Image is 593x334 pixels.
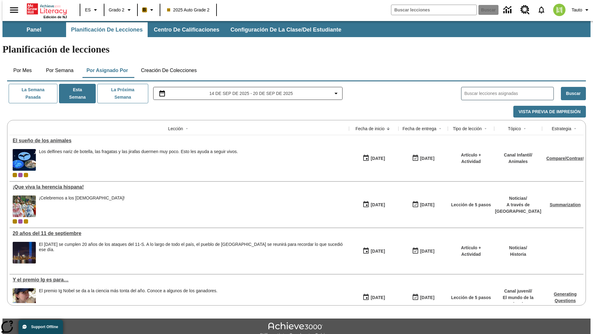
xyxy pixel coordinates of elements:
button: Por mes [7,63,38,78]
a: Centro de información [500,2,517,19]
a: Notificaciones [533,2,549,18]
button: Sort [482,125,489,132]
div: [DATE] [371,201,385,209]
img: Una joven lame una piedra, o hueso, al aire libre. [13,288,36,310]
span: El premio Ig Nobel se da a la ciencia más tonta del año. Conoce a algunos de los ganadores. [39,288,217,310]
div: El 11 de septiembre de 2021 se cumplen 20 años de los ataques del 11-S. A lo largo de todo el paí... [39,242,346,263]
div: Clase actual [13,173,17,177]
span: Planificación de lecciones [71,26,143,33]
div: Subbarra de navegación [2,21,591,37]
div: Tópico [508,126,521,132]
a: ¡Que viva la herencia hispana!, Lecciones [13,184,346,190]
button: Centro de calificaciones [149,22,224,37]
button: Seleccione el intervalo de fechas opción del menú [156,90,340,97]
button: La semana pasada [9,84,57,103]
button: Support Offline [19,320,63,334]
a: El sueño de los animales, Lecciones [13,138,346,143]
span: Support Offline [31,325,58,329]
button: Por semana [41,63,78,78]
button: Sort [436,125,444,132]
button: Perfil/Configuración [569,4,593,15]
span: Configuración de la clase/del estudiante [230,26,341,33]
div: Los delfines nariz de botella, las fragatas y las jirafas duermen muy poco. Esto les ayuda a segu... [39,149,238,154]
button: Grado: Grado 2, Elige un grado [106,4,135,15]
span: ES [85,7,91,13]
div: Subbarra de navegación [2,22,347,37]
div: New 2025 class [24,219,28,224]
p: Lección de 5 pasos [451,202,491,208]
div: Y el premio Ig es para… [13,277,346,283]
button: 09/15/25: Primer día en que estuvo disponible la lección [360,199,387,211]
div: OL 2025 Auto Grade 3 [18,173,23,177]
button: Panel [3,22,65,37]
button: 09/19/25: Último día en que podrá accederse la lección [410,152,436,164]
span: 2025 Auto Grade 2 [167,7,210,13]
p: Historia [509,251,527,258]
div: El premio Ig Nobel se da a la ciencia más tonta del año. Conoce a algunos de los ganadores. [39,288,217,293]
button: 09/14/25: Primer día en que estuvo disponible la lección [360,292,387,303]
div: Fecha de inicio [355,126,385,132]
div: [DATE] [420,247,434,255]
p: A través de [GEOGRAPHIC_DATA] [495,202,541,215]
button: Buscar [561,87,586,100]
img: Tributo con luces en la ciudad de Nueva York desde el Parque Estatal Liberty (Nueva Jersey) [13,242,36,263]
div: El [DATE] se cumplen 20 años de los ataques del 11-S. A lo largo de todo el país, el pueblo de [G... [39,242,346,252]
p: Canal juvenil / [497,288,539,294]
div: Fecha de entrega [402,126,436,132]
a: Compare/Contrast [546,156,584,161]
button: Planificación de lecciones [66,22,148,37]
div: [DATE] [371,247,385,255]
a: Centro de recursos, Se abrirá en una pestaña nueva. [517,2,533,18]
div: [DATE] [420,294,434,302]
h1: Planificación de lecciones [2,44,591,55]
div: Tipo de lección [453,126,482,132]
button: Sort [183,125,191,132]
div: Clase actual [13,219,17,224]
p: El mundo de la ciencia [497,294,539,307]
button: Por asignado por [82,63,133,78]
div: ¡Que viva la herencia hispana! [13,184,346,190]
img: avatar image [553,4,566,16]
input: Buscar lecciones asignadas [465,89,553,98]
div: [DATE] [371,294,385,302]
button: Sort [521,125,528,132]
button: 09/14/25: Primer día en que estuvo disponible la lección [360,245,387,257]
p: Noticias / [509,245,527,251]
button: 09/21/25: Último día en que podrá accederse la lección [410,199,436,211]
button: Creación de colecciones [136,63,202,78]
span: 14 de sep de 2025 - 20 de sep de 2025 [209,90,293,97]
div: OL 2025 Auto Grade 3 [18,219,23,224]
img: dos filas de mujeres hispanas en un desfile que celebra la cultura hispana. Las mujeres lucen col... [13,195,36,217]
button: Escoja un nuevo avatar [549,2,569,18]
a: Portada [27,3,67,15]
button: 09/19/25: Primer día en que estuvo disponible la lección [360,152,387,164]
div: Los delfines nariz de botella, las fragatas y las jirafas duermen muy poco. Esto les ayuda a segu... [39,149,238,171]
div: 20 años del 11 de septiembre [13,231,346,236]
span: Edición de NJ [44,15,67,19]
button: Sort [385,125,392,132]
p: Artículo + Actividad [451,245,491,258]
div: [DATE] [420,155,434,162]
div: El sueño de los animales [13,138,346,143]
span: Grado 2 [109,7,124,13]
div: [DATE] [371,155,385,162]
p: Noticias / [495,195,541,202]
a: Summarization [550,202,581,207]
span: Panel [27,26,41,33]
button: Esta semana [59,84,96,103]
p: Canal Infantil / [504,152,532,158]
p: Lección de 5 pasos [451,294,491,301]
button: Vista previa de impresión [513,106,586,118]
span: Centro de calificaciones [154,26,219,33]
div: New 2025 class [24,173,28,177]
span: B [143,6,146,14]
button: Lenguaje: ES, Selecciona un idioma [82,4,102,15]
p: Artículo + Actividad [451,152,491,165]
